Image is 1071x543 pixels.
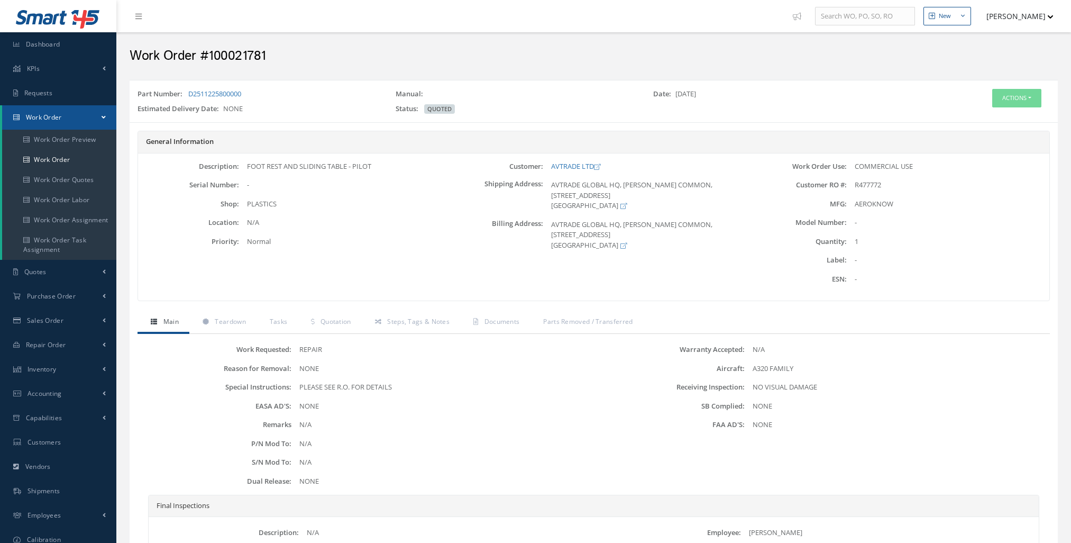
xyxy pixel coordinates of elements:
[140,458,291,466] label: S/N Mod To:
[27,292,76,301] span: Purchase Order
[745,420,1047,430] div: NONE
[847,199,1049,210] div: AEROKNOW
[140,440,291,448] label: P/N Mod To:
[130,104,388,119] div: NONE
[291,382,594,393] div: PLEASE SEE R.O. FOR DETAILS
[28,365,57,374] span: Inventory
[140,365,291,373] label: Reason for Removal:
[847,218,1049,228] div: -
[26,413,62,422] span: Capabilities
[847,255,1049,266] div: -
[239,199,442,210] div: PLASTICS
[847,161,1049,172] div: COMMERCIAL USE
[2,170,116,190] a: Work Order Quotes
[594,383,745,391] label: Receiving Inspection:
[976,6,1054,26] button: [PERSON_NAME]
[2,150,116,170] a: Work Order
[140,477,291,485] label: Dual Release:
[594,346,745,354] label: Warranty Accepted:
[239,237,442,247] div: Normal
[26,40,60,49] span: Dashboard
[24,88,52,97] span: Requests
[291,420,594,430] div: N/A
[594,529,742,537] label: Employee:
[138,104,223,114] label: Estimated Delivery Date:
[815,7,915,26] input: Search WO, PO, SO, RO
[442,220,543,251] label: Billing Address:
[27,64,40,73] span: KPIs
[188,89,241,98] a: D2511225800000
[847,237,1049,247] div: 1
[26,113,62,122] span: Work Order
[28,438,61,447] span: Customers
[291,345,594,355] div: REPAIR
[530,312,643,334] a: Parts Removed / Transferred
[745,401,1047,412] div: NONE
[291,476,594,487] div: NONE
[746,181,847,189] label: Customer RO #:
[653,89,675,99] label: Date:
[130,48,1058,64] h2: Work Order #100021781
[239,161,442,172] div: FOOT REST AND SLIDING TABLE - PILOT
[855,180,881,189] span: R477772
[291,439,594,449] div: N/A
[28,486,60,495] span: Shipments
[140,402,291,410] label: EASA AD'S:
[847,274,1049,285] div: -
[24,267,47,276] span: Quotes
[424,104,455,114] span: QUOTED
[484,317,520,326] span: Documents
[291,457,594,468] div: N/A
[442,162,543,170] label: Customer:
[442,180,543,211] label: Shipping Address:
[140,383,291,391] label: Special Instructions:
[939,12,951,21] div: New
[25,462,51,471] span: Vendors
[28,389,62,398] span: Accounting
[149,495,1039,517] div: Final Inspections
[543,317,633,326] span: Parts Removed / Transferred
[543,220,746,251] div: AVTRADE GLOBAL HQ, [PERSON_NAME] COMMON, [STREET_ADDRESS] [GEOGRAPHIC_DATA]
[140,346,291,354] label: Work Requested:
[745,382,1047,393] div: NO VISUAL DAMAGE
[146,138,1041,146] h5: General Information
[2,105,116,130] a: Work Order
[299,528,594,538] div: N/A
[28,511,61,520] span: Employees
[746,238,847,246] label: Quantity:
[2,190,116,210] a: Work Order Labor
[741,528,1036,538] div: [PERSON_NAME]
[270,317,288,326] span: Tasks
[163,317,179,326] span: Main
[551,161,600,171] a: AVTRADE LTD
[27,316,63,325] span: Sales Order
[746,200,847,208] label: MFG:
[138,200,239,208] label: Shop:
[594,421,745,429] label: FAA AD'S:
[396,89,427,99] label: Manual:
[291,401,594,412] div: NONE
[298,312,361,334] a: Quotation
[151,529,299,537] label: Description:
[247,180,249,189] span: -
[387,317,450,326] span: Steps, Tags & Notes
[189,312,257,334] a: Teardown
[2,230,116,260] a: Work Order Task Assignment
[2,210,116,230] a: Work Order Assignment
[746,162,847,170] label: Work Order Use:
[138,162,239,170] label: Description:
[215,317,245,326] span: Teardown
[138,181,239,189] label: Serial Number:
[138,312,189,334] a: Main
[2,130,116,150] a: Work Order Preview
[396,104,423,114] label: Status:
[138,238,239,246] label: Priority:
[992,89,1041,107] button: Actions
[257,312,298,334] a: Tasks
[746,219,847,227] label: Model Number:
[140,421,291,429] label: Remarks
[745,345,1047,355] div: N/A
[645,89,903,104] div: [DATE]
[138,89,187,99] label: Part Number:
[594,365,745,373] label: Aircraft:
